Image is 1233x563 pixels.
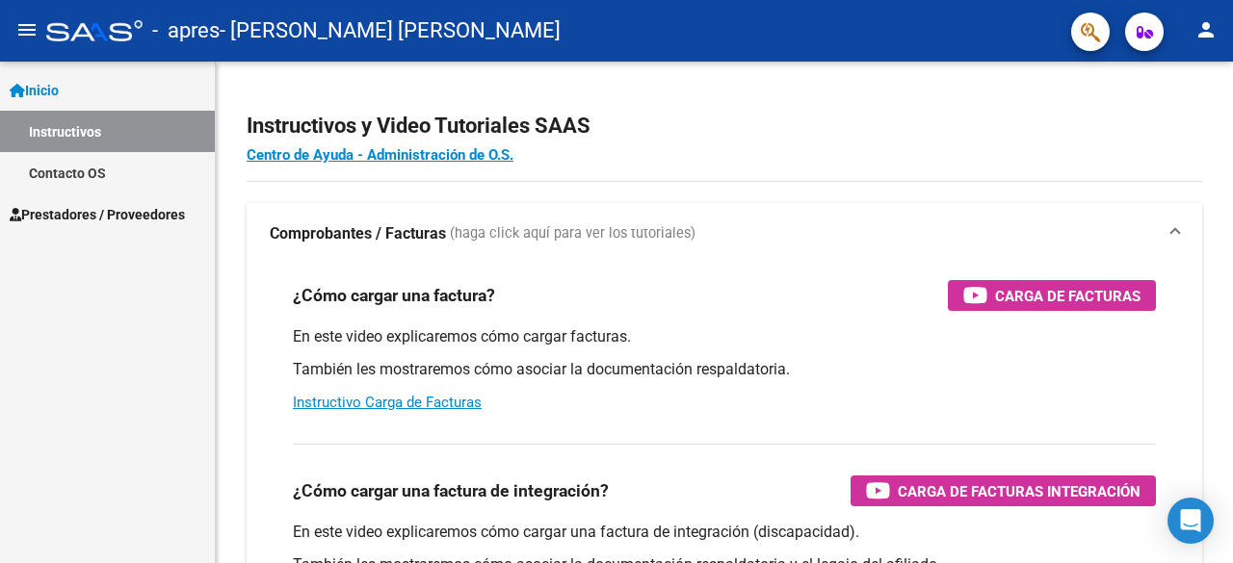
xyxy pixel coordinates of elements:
[152,10,220,52] span: - apres
[15,18,39,41] mat-icon: menu
[450,223,695,244] span: (haga click aquí para ver los tutoriales)
[10,204,185,225] span: Prestadores / Proveedores
[293,477,609,504] h3: ¿Cómo cargar una factura de integración?
[293,326,1156,347] p: En este video explicaremos cómo cargar facturas.
[898,479,1141,503] span: Carga de Facturas Integración
[247,203,1202,265] mat-expansion-panel-header: Comprobantes / Facturas (haga click aquí para ver los tutoriales)
[995,284,1141,308] span: Carga de Facturas
[247,146,513,164] a: Centro de Ayuda - Administración de O.S.
[851,475,1156,506] button: Carga de Facturas Integración
[293,282,495,309] h3: ¿Cómo cargar una factura?
[1167,498,1214,544] div: Open Intercom Messenger
[220,10,561,52] span: - [PERSON_NAME] [PERSON_NAME]
[247,108,1202,144] h2: Instructivos y Video Tutoriales SAAS
[293,522,1156,543] p: En este video explicaremos cómo cargar una factura de integración (discapacidad).
[293,394,482,411] a: Instructivo Carga de Facturas
[1194,18,1218,41] mat-icon: person
[10,80,59,101] span: Inicio
[293,359,1156,380] p: También les mostraremos cómo asociar la documentación respaldatoria.
[270,223,446,244] strong: Comprobantes / Facturas
[948,280,1156,311] button: Carga de Facturas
